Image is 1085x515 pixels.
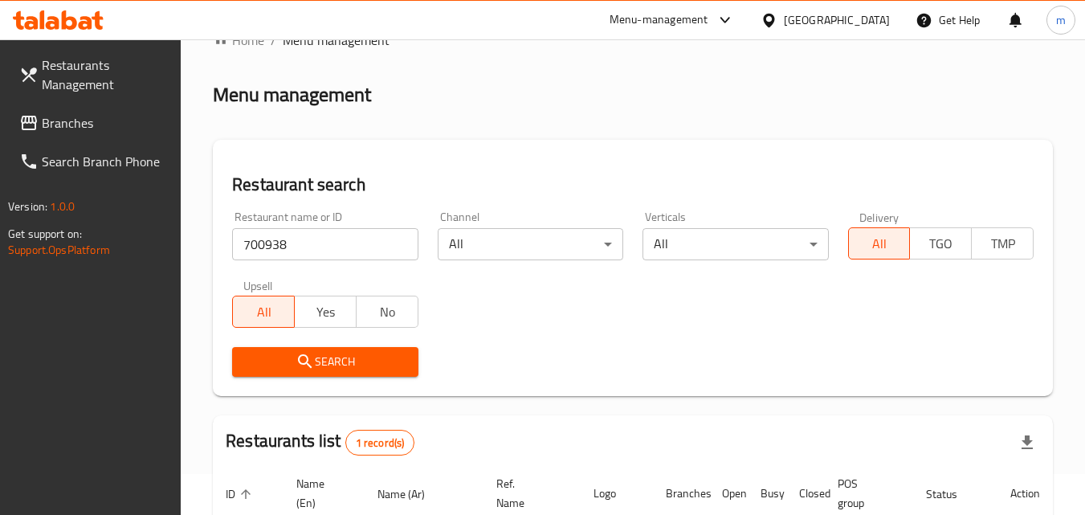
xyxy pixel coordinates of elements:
[243,280,273,291] label: Upsell
[6,142,182,181] a: Search Branch Phone
[50,196,75,217] span: 1.0.0
[978,232,1027,255] span: TMP
[926,484,978,504] span: Status
[283,31,390,50] span: Menu management
[916,232,965,255] span: TGO
[239,300,288,324] span: All
[346,435,414,451] span: 1 record(s)
[909,227,972,260] button: TGO
[6,104,182,142] a: Branches
[232,228,418,260] input: Search for restaurant name or ID..
[42,55,169,94] span: Restaurants Management
[245,352,405,372] span: Search
[784,11,890,29] div: [GEOGRAPHIC_DATA]
[226,429,414,456] h2: Restaurants list
[363,300,412,324] span: No
[8,223,82,244] span: Get support on:
[345,430,415,456] div: Total records count
[213,31,264,50] a: Home
[301,300,350,324] span: Yes
[356,296,418,328] button: No
[42,152,169,171] span: Search Branch Phone
[42,113,169,133] span: Branches
[232,296,295,328] button: All
[232,347,418,377] button: Search
[213,82,371,108] h2: Menu management
[294,296,357,328] button: Yes
[213,31,1053,50] nav: breadcrumb
[296,474,345,513] span: Name (En)
[610,10,708,30] div: Menu-management
[232,173,1034,197] h2: Restaurant search
[496,474,561,513] span: Ref. Name
[271,31,276,50] li: /
[377,484,446,504] span: Name (Ar)
[226,484,256,504] span: ID
[6,46,182,104] a: Restaurants Management
[859,211,899,223] label: Delivery
[971,227,1034,260] button: TMP
[1056,11,1066,29] span: m
[1008,423,1046,462] div: Export file
[848,227,911,260] button: All
[8,239,110,260] a: Support.OpsPlatform
[438,228,623,260] div: All
[642,228,828,260] div: All
[838,474,894,513] span: POS group
[8,196,47,217] span: Version:
[855,232,904,255] span: All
